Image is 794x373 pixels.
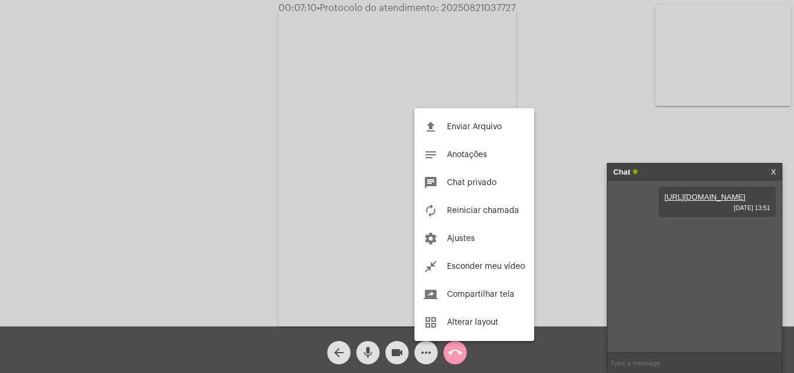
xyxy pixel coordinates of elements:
span: Compartilhar tela [447,290,514,299]
mat-icon: screen_share [424,287,438,301]
span: Esconder meu vídeo [447,262,525,271]
mat-icon: autorenew [424,204,438,218]
mat-icon: close_fullscreen [424,260,438,273]
mat-icon: notes [424,148,438,162]
span: Anotações [447,151,487,159]
span: Enviar Arquivo [447,123,502,131]
mat-icon: chat [424,176,438,190]
mat-icon: grid_view [424,315,438,329]
span: Chat privado [447,179,496,187]
span: Reiniciar chamada [447,207,519,215]
span: Alterar layout [447,318,498,326]
span: Ajustes [447,235,475,243]
mat-icon: file_upload [424,120,438,134]
mat-icon: settings [424,232,438,246]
